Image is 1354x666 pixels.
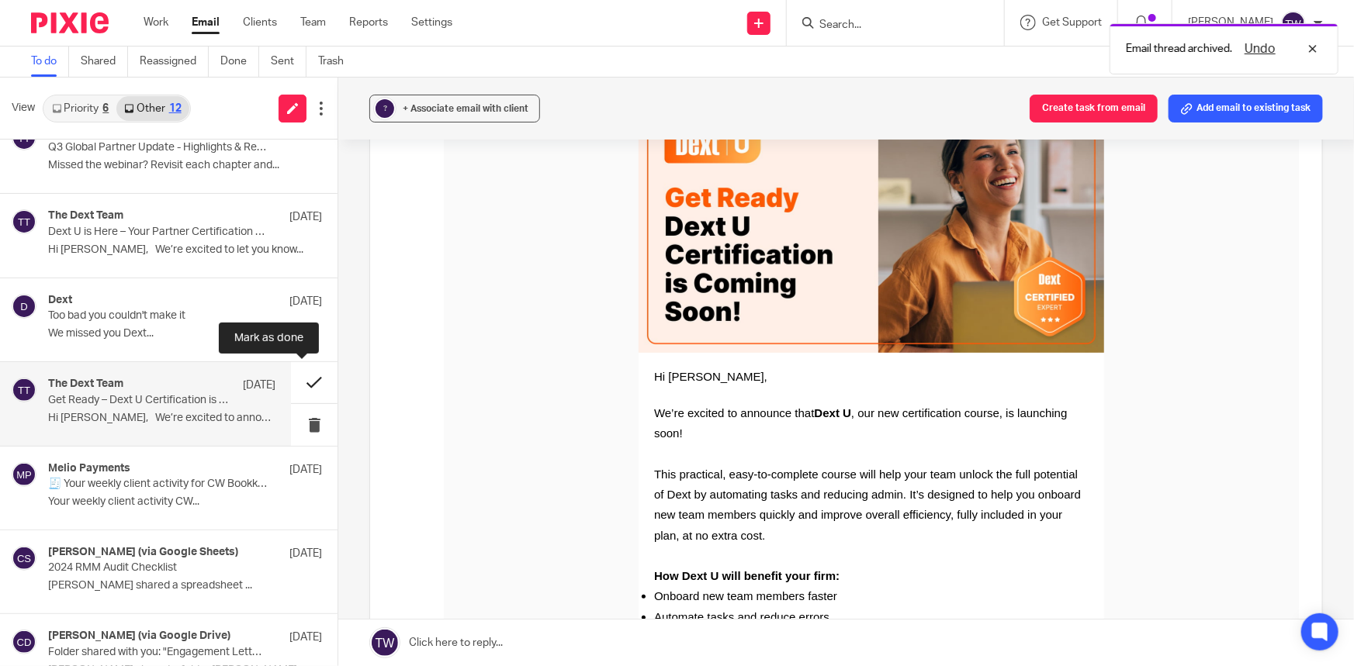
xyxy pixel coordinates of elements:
[48,309,268,323] p: Too bad you couldn't make it
[48,462,130,475] h4: Melio Payments
[116,96,189,121] a: Other12
[210,566,645,586] li: Short courses for your clients to help them get the most out of Dext too
[48,141,268,154] p: Q3 Global Partner Update - Highlights & Resources
[48,243,322,257] p: Hi [PERSON_NAME], We’re excited to let you know...
[169,103,182,114] div: 12
[48,209,123,223] h4: The Dext Team
[210,488,396,501] strong: How Dext U will benefit your firm:
[403,104,528,113] span: + Associate email with client
[371,325,408,338] strong: Dext U
[48,495,322,509] p: Your weekly client activity CW...
[12,378,36,402] img: svg%3E
[369,95,540,123] button: ? + Associate email with client
[289,630,322,645] p: [DATE]
[102,103,109,114] div: 6
[210,383,645,485] p: This practical, easy-to-complete course will help your team unlock the full potential of Dext by ...
[48,327,322,340] p: We missed you Dext...
[411,15,452,30] a: Settings
[140,47,209,77] a: Reassigned
[210,288,324,302] span: Hi [PERSON_NAME],
[48,159,322,172] p: Missed the webinar? Revisit each chapter and...
[349,15,388,30] a: Reports
[243,378,275,393] p: [DATE]
[48,630,230,643] h4: [PERSON_NAME] (via Google Drive)
[12,209,36,234] img: svg%3E
[12,546,36,571] img: svg%3E
[12,630,36,654] img: svg%3E
[48,646,268,659] p: Folder shared with you: "Engagement Letter Samples"
[44,96,116,121] a: Priority6
[376,99,394,118] div: ?
[1281,11,1306,36] img: svg%3E
[192,15,220,30] a: Email
[300,15,326,30] a: Team
[195,16,660,271] img: EMAIL (3)
[48,412,275,425] p: Hi [PERSON_NAME], We’re excited to announce...
[1169,95,1323,123] button: Add email to existing task
[210,546,645,566] li: Equip your team to master Dext with confidence
[48,579,322,592] p: [PERSON_NAME] shared a spreadsheet ...
[289,546,322,561] p: [DATE]
[144,15,168,30] a: Work
[220,47,259,77] a: Done
[289,462,322,478] p: [DATE]
[1030,95,1158,123] button: Create task from email
[48,378,123,391] h4: The Dext Team
[81,47,128,77] a: Shared
[31,12,109,33] img: Pixie
[289,209,322,225] p: [DATE]
[1240,40,1280,58] button: Undo
[48,294,72,307] h4: Dext
[243,15,277,30] a: Clients
[48,478,268,491] p: 🧾 Your weekly client activity for CW Bookkeeping, LLC
[48,394,230,407] p: Get Ready – Dext U Certification is Coming Soon!
[31,47,69,77] a: To do
[48,226,268,239] p: Dext U is Here – Your Partner Certification Awaits!
[12,100,35,116] span: View
[271,47,306,77] a: Sent
[12,294,36,319] img: svg%3E
[12,462,36,487] img: svg%3E
[210,586,645,647] p: Plus, we’ve created short courses for your clients too, helping them get the most out of Dext wit...
[48,546,238,559] h4: [PERSON_NAME] (via Google Sheets)
[289,294,322,309] p: [DATE]
[1126,41,1232,57] p: Email thread archived.
[210,322,645,383] p: We’re excited to announce that , our new certification course, is launching soon!
[210,526,645,546] li: Automate tasks and reduce errors
[318,47,355,77] a: Trash
[210,505,645,525] li: Onboard new team members faster
[48,561,268,575] p: 2024 RMM Audit Checklist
